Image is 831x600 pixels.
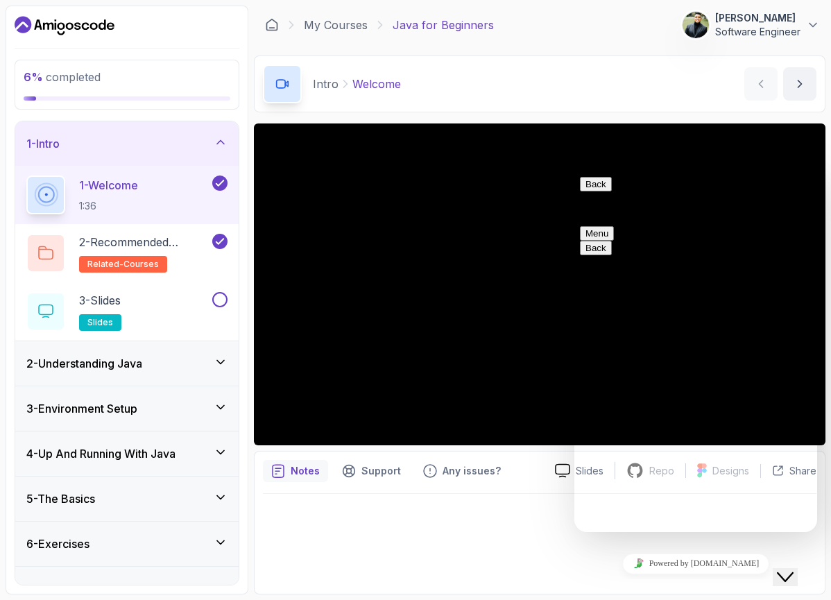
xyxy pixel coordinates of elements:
p: Notes [291,464,320,478]
p: 2 - Recommended Courses [79,234,209,250]
p: Any issues? [443,464,501,478]
p: Intro [313,76,339,92]
button: 4-Up And Running With Java [15,431,239,476]
h3: 7 - Outro [26,581,68,597]
span: completed [24,70,101,84]
a: My Courses [304,17,368,33]
button: 6-Exercises [15,522,239,566]
p: 1 - Welcome [79,177,138,194]
iframe: chat widget [574,548,817,579]
img: user profile image [683,12,709,38]
p: [PERSON_NAME] [715,11,800,25]
h3: 2 - Understanding Java [26,355,142,372]
h3: 3 - Environment Setup [26,400,137,417]
a: Slides [544,463,615,478]
button: next content [783,67,816,101]
button: 2-Understanding Java [15,341,239,386]
p: 3 - Slides [79,292,121,309]
h3: 4 - Up And Running With Java [26,445,175,462]
button: user profile image[PERSON_NAME]Software Engineer [682,11,820,39]
p: Welcome [352,76,401,92]
a: Dashboard [265,18,279,32]
p: Software Engineer [715,25,800,39]
span: 6 % [24,70,43,84]
h3: 5 - The Basics [26,490,95,507]
span: slides [87,317,113,328]
button: 2-Recommended Coursesrelated-courses [26,234,228,273]
iframe: chat widget [773,545,817,586]
button: 3-Environment Setup [15,386,239,431]
a: Dashboard [15,15,114,37]
button: Support button [334,460,409,482]
h3: 1 - Intro [26,135,60,152]
h3: 6 - Exercises [26,535,89,552]
button: notes button [263,460,328,482]
p: 1:36 [79,199,138,213]
p: Support [361,464,401,478]
button: 1-Intro [15,121,239,166]
button: 1-Welcome1:36 [26,175,228,214]
button: 5-The Basics [15,477,239,521]
p: Java for Beginners [393,17,494,33]
button: previous content [744,67,778,101]
span: related-courses [87,259,159,270]
button: Feedback button [415,460,509,482]
iframe: chat widget [574,171,817,532]
button: 3-Slidesslides [26,292,228,331]
iframe: 1 - Hi [254,123,825,445]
